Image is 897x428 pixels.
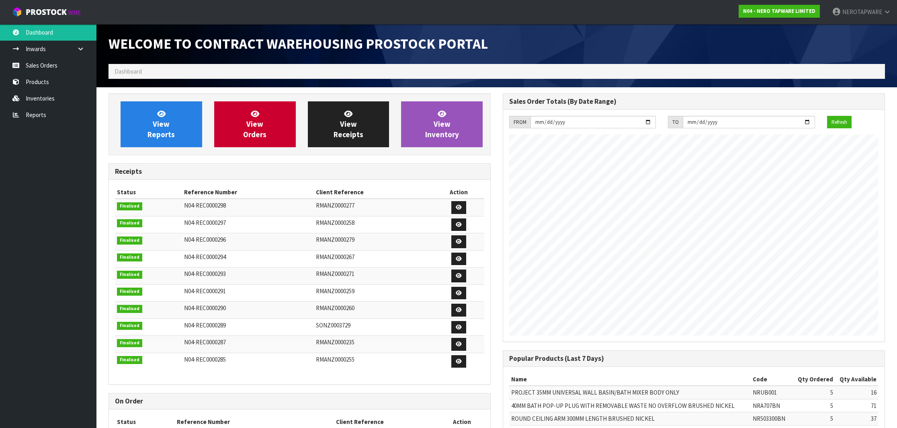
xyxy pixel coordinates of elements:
span: Finalised [117,339,142,347]
span: View Inventory [425,109,459,139]
th: Qty Available [835,373,879,386]
span: N04-REC0000297 [184,219,226,226]
h3: On Order [115,397,484,405]
td: PROJECT 35MM UNIVERSAL WALL BASIN/BATH MIXER BODY ONLY [509,386,751,399]
span: Dashboard [115,68,142,75]
strong: N04 - NERO TAPWARE LIMITED [743,8,815,14]
span: N04-REC0000287 [184,338,226,346]
th: Status [115,186,182,199]
span: Finalised [117,253,142,261]
td: 71 [835,399,879,412]
span: Welcome to Contract Warehousing ProStock Portal [109,35,488,53]
td: 37 [835,412,879,425]
td: 5 [793,386,835,399]
td: 5 [793,412,835,425]
span: ProStock [26,7,67,17]
span: RMANZ0000260 [316,304,354,312]
div: TO [668,116,683,129]
th: Reference Number [182,186,313,199]
span: View Receipts [334,109,363,139]
div: FROM [509,116,530,129]
th: Qty Ordered [793,373,835,386]
span: SONZ0003729 [316,321,350,329]
span: N04-REC0000294 [184,253,226,261]
th: Name [509,373,751,386]
a: ViewInventory [401,101,483,147]
h3: Popular Products (Last 7 Days) [509,355,879,362]
td: NR503300BN [751,412,793,425]
span: NEROTAPWARE [842,8,882,16]
td: 16 [835,386,879,399]
span: Finalised [117,237,142,245]
span: RMANZ0000255 [316,356,354,363]
span: Finalised [117,322,142,330]
a: ViewReceipts [308,101,389,147]
span: RMANZ0000259 [316,287,354,295]
span: N04-REC0000296 [184,236,226,243]
th: Code [751,373,793,386]
span: Finalised [117,271,142,279]
td: NRUB001 [751,386,793,399]
a: ViewOrders [214,101,296,147]
span: RMANZ0000258 [316,219,354,226]
span: Finalised [117,305,142,313]
span: RMANZ0000277 [316,202,354,209]
span: RMANZ0000271 [316,270,354,278]
span: Finalised [117,202,142,210]
th: Action [433,186,484,199]
th: Client Reference [314,186,433,199]
span: View Orders [243,109,266,139]
span: N04-REC0000290 [184,304,226,312]
a: ViewReports [121,101,202,147]
span: View Reports [147,109,175,139]
span: RMANZ0000235 [316,338,354,346]
button: Refresh [827,116,852,129]
td: NRA707BN [751,399,793,412]
span: RMANZ0000267 [316,253,354,261]
span: Finalised [117,356,142,364]
small: WMS [68,9,81,16]
span: Finalised [117,219,142,227]
img: cube-alt.png [12,7,22,17]
span: RMANZ0000279 [316,236,354,243]
h3: Sales Order Totals (By Date Range) [509,98,879,105]
span: N04-REC0000291 [184,287,226,295]
span: Finalised [117,288,142,296]
td: 5 [793,399,835,412]
h3: Receipts [115,168,484,175]
span: N04-REC0000289 [184,321,226,329]
span: N04-REC0000293 [184,270,226,278]
span: N04-REC0000285 [184,356,226,363]
span: N04-REC0000298 [184,202,226,209]
td: ROUND CEILING ARM 300MM LENGTH BRUSHED NICKEL [509,412,751,425]
td: 40MM BATH POP-UP PLUG WITH REMOVABLE WASTE NO OVERFLOW BRUSHED NICKEL [509,399,751,412]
